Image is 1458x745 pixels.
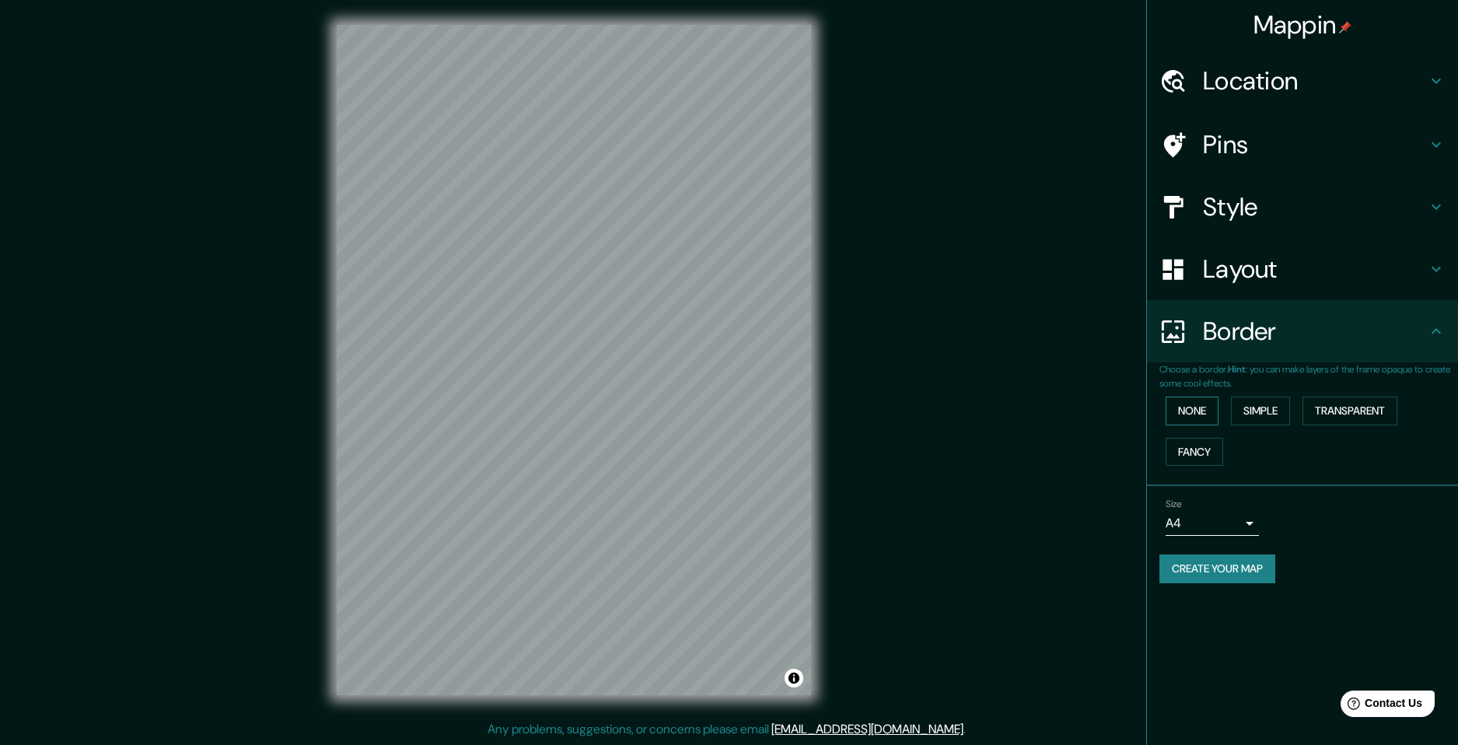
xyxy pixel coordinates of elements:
div: A4 [1166,511,1259,536]
div: . [968,720,971,739]
p: Any problems, suggestions, or concerns please email . [488,720,966,739]
a: [EMAIL_ADDRESS][DOMAIN_NAME] [771,721,963,737]
h4: Layout [1203,254,1427,285]
button: None [1166,397,1218,425]
iframe: Help widget launcher [1320,684,1441,728]
h4: Border [1203,316,1427,347]
div: Pins [1147,114,1458,176]
p: Choose a border. : you can make layers of the frame opaque to create some cool effects. [1159,362,1458,390]
h4: Style [1203,191,1427,222]
img: pin-icon.png [1339,21,1351,33]
div: Style [1147,176,1458,238]
div: Border [1147,300,1458,362]
div: Layout [1147,238,1458,300]
button: Transparent [1302,397,1397,425]
b: Hint [1228,363,1246,376]
button: Simple [1231,397,1290,425]
h4: Mappin [1253,9,1352,40]
h4: Pins [1203,129,1427,160]
label: Size [1166,498,1182,511]
button: Toggle attribution [785,669,803,687]
canvas: Map [337,25,811,695]
button: Fancy [1166,438,1223,467]
div: Location [1147,50,1458,112]
div: . [966,720,968,739]
button: Create your map [1159,554,1275,583]
h4: Location [1203,65,1427,96]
